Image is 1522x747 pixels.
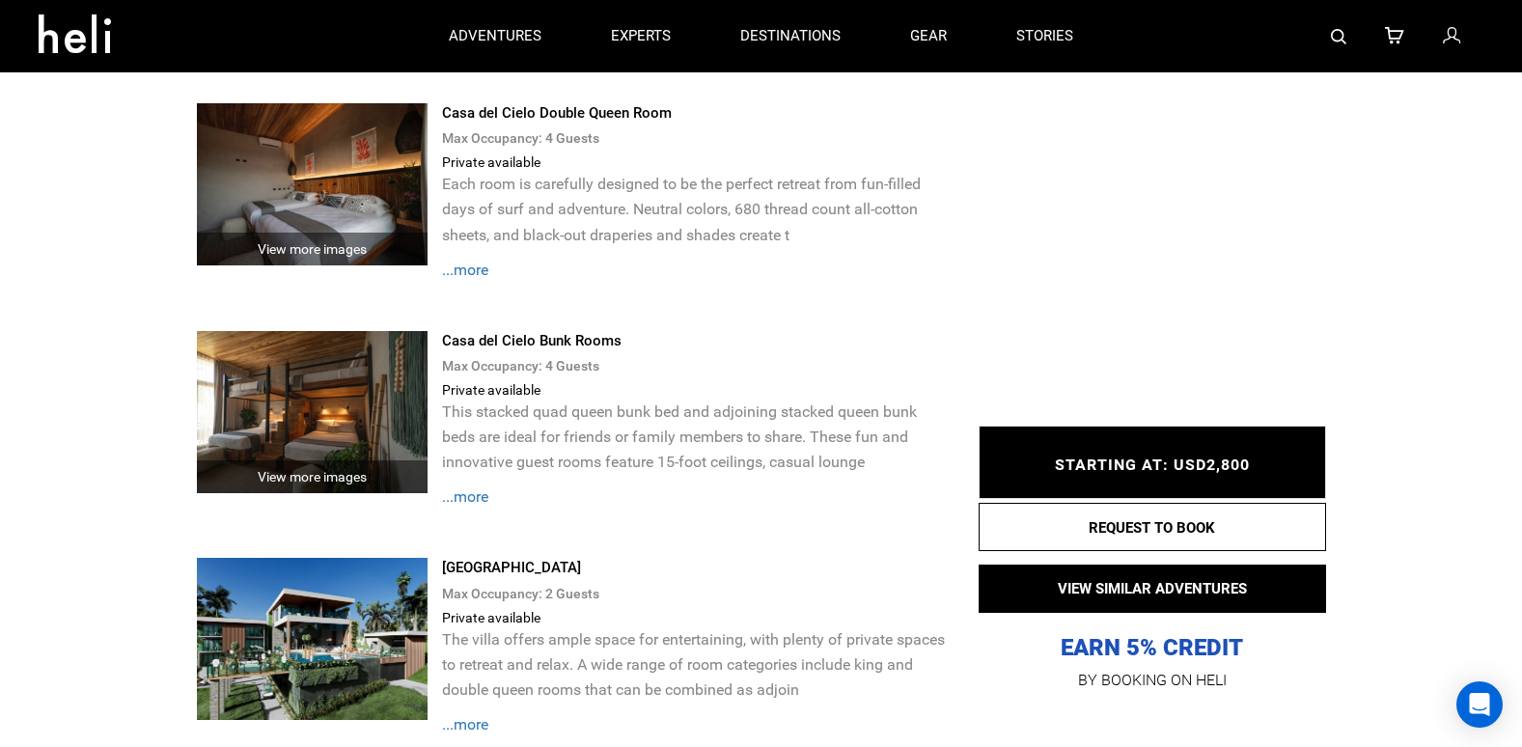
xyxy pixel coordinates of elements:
[979,565,1326,613] button: VIEW SIMILAR ADVENTURES
[979,667,1326,694] p: BY BOOKING ON HELI
[1331,29,1346,44] img: search-bar-icon.svg
[593,586,599,601] span: s
[593,130,599,146] span: s
[979,503,1326,551] button: REQUEST TO BOOK
[197,103,429,265] img: aec292e32abf300400f496cc3a4be402.png
[740,26,841,46] p: destinations
[197,558,429,720] img: d8422223ec55fb4851268457383fd903.jpg
[442,103,949,124] div: Casa del Cielo Double Queen Room
[442,400,949,475] p: This stacked quad queen bunk bed and adjoining stacked queen bunk beds are ideal for friends or f...
[442,152,949,172] div: Private available
[442,124,949,152] div: Max Occupancy: 4 Guest
[197,233,429,265] div: View more images
[197,331,429,493] img: f8569c8bdb42358e243fc8688299493c.png
[442,380,949,400] div: Private available
[1055,456,1250,474] span: STARTING AT: USD2,800
[593,358,599,373] span: s
[1456,681,1503,728] div: Open Intercom Messenger
[442,487,488,506] span: ...more
[449,26,541,46] p: adventures
[442,351,949,380] div: Max Occupancy: 4 Guest
[442,261,488,279] span: ...more
[442,558,949,578] div: [GEOGRAPHIC_DATA]
[611,26,671,46] p: experts
[442,579,949,608] div: Max Occupancy: 2 Guest
[442,172,949,247] p: Each room is carefully designed to be the perfect retreat from fun-filled days of surf and advent...
[197,460,429,493] div: View more images
[979,440,1326,663] p: EARN 5% CREDIT
[442,715,488,733] span: ...more
[442,608,949,627] div: Private available
[442,331,949,351] div: Casa del Cielo Bunk Rooms
[442,627,949,703] p: The villa offers ample space for entertaining, with plenty of private spaces to retreat and relax...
